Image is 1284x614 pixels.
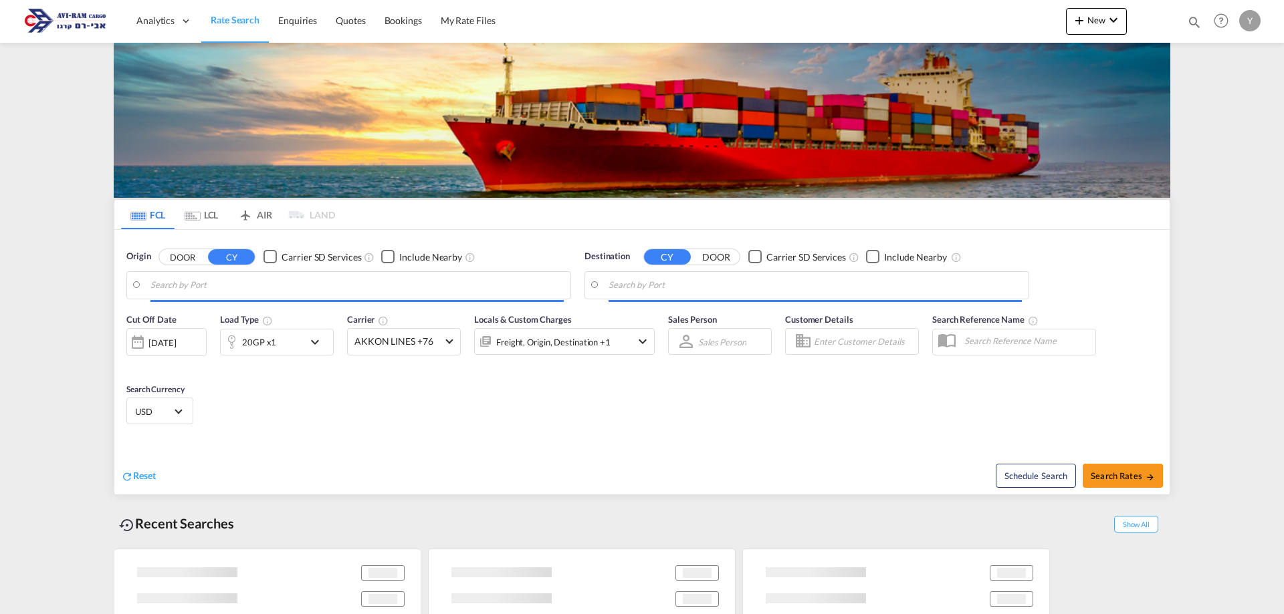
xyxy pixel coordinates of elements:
div: Carrier SD Services [282,251,361,264]
div: [DATE] [126,328,207,356]
md-icon: icon-plus 400-fg [1071,12,1087,28]
md-icon: Unchecked: Ignores neighbouring ports when fetching rates.Checked : Includes neighbouring ports w... [465,252,475,263]
span: Bookings [385,15,422,26]
span: Show All [1114,516,1158,532]
span: Search Rates [1091,470,1155,481]
input: Enter Customer Details [814,331,914,351]
span: Destination [584,250,630,263]
span: Search Reference Name [932,314,1039,325]
span: Enquiries [278,15,317,26]
button: DOOR [159,249,206,265]
button: Note: By default Schedule search will only considerorigin ports, destination ports and cut off da... [996,464,1076,488]
div: Carrier SD Services [766,251,846,264]
span: Cut Off Date [126,314,177,325]
md-datepicker: Select [126,355,136,373]
span: Quotes [336,15,365,26]
md-icon: Your search will be saved by the below given name [1028,315,1039,326]
span: Analytics [136,14,175,27]
span: AKKON LINES +76 [354,335,441,348]
span: Reset [133,470,156,481]
div: Origin DOOR CY Checkbox No InkUnchecked: Search for CY (Container Yard) services for all selected... [114,230,1170,494]
img: LCL+%26+FCL+BACKGROUND.png [114,43,1170,198]
md-checkbox: Checkbox No Ink [381,250,462,264]
md-tab-item: AIR [228,200,282,229]
button: Search Ratesicon-arrow-right [1083,464,1163,488]
md-icon: icon-arrow-right [1146,472,1155,482]
md-icon: icon-chevron-down [635,333,651,349]
span: USD [135,406,173,418]
md-checkbox: Checkbox No Ink [263,250,361,264]
button: DOOR [693,249,740,265]
span: Locals & Custom Charges [474,314,572,325]
md-icon: icon-chevron-down [307,334,330,350]
div: icon-magnify [1187,15,1202,35]
input: Search Reference Name [958,331,1095,351]
div: Include Nearby [884,251,947,264]
input: Search by Port [609,275,1022,295]
div: icon-refreshReset [121,469,156,484]
input: Search by Port [150,275,564,295]
div: Y [1239,10,1261,31]
div: Freight Origin Destination Factory Stuffing [496,333,611,351]
div: Include Nearby [399,251,462,264]
span: Carrier [347,314,389,325]
md-icon: Unchecked: Ignores neighbouring ports when fetching rates.Checked : Includes neighbouring ports w... [951,252,962,263]
span: Customer Details [785,314,853,325]
span: Load Type [220,314,273,325]
button: CY [208,249,255,265]
div: 20GP x1icon-chevron-down [220,329,334,355]
md-icon: icon-chevron-down [1105,12,1121,28]
md-checkbox: Checkbox No Ink [748,250,846,264]
img: 166978e0a5f911edb4280f3c7a976193.png [20,6,110,36]
md-icon: icon-backup-restore [119,517,135,533]
md-icon: icon-information-outline [262,315,273,326]
md-pagination-wrapper: Use the left and right arrow keys to navigate between tabs [121,200,335,229]
md-icon: Unchecked: Search for CY (Container Yard) services for all selected carriers.Checked : Search for... [849,252,859,263]
md-icon: icon-airplane [237,207,253,217]
button: icon-plus 400-fgNewicon-chevron-down [1066,8,1127,35]
button: CY [644,249,691,265]
div: 20GP x1 [242,333,276,351]
md-icon: The selected Trucker/Carrierwill be displayed in the rate results If the rates are from another f... [378,315,389,326]
span: Sales Person [668,314,717,325]
span: Search Currency [126,384,185,394]
div: Freight Origin Destination Factory Stuffingicon-chevron-down [474,328,655,355]
md-tab-item: FCL [121,200,175,229]
div: Help [1210,9,1239,33]
span: Help [1210,9,1233,32]
div: [DATE] [148,337,176,349]
div: Recent Searches [114,508,239,539]
span: New [1071,15,1121,25]
md-tab-item: LCL [175,200,228,229]
span: My Rate Files [441,15,496,26]
md-checkbox: Checkbox No Ink [866,250,947,264]
md-icon: Unchecked: Search for CY (Container Yard) services for all selected carriers.Checked : Search for... [364,252,374,263]
md-icon: icon-magnify [1187,15,1202,29]
span: Rate Search [211,14,259,25]
md-select: Select Currency: $ USDUnited States Dollar [134,402,186,421]
md-icon: icon-refresh [121,470,133,482]
span: Origin [126,250,150,263]
md-select: Sales Person [697,332,748,351]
